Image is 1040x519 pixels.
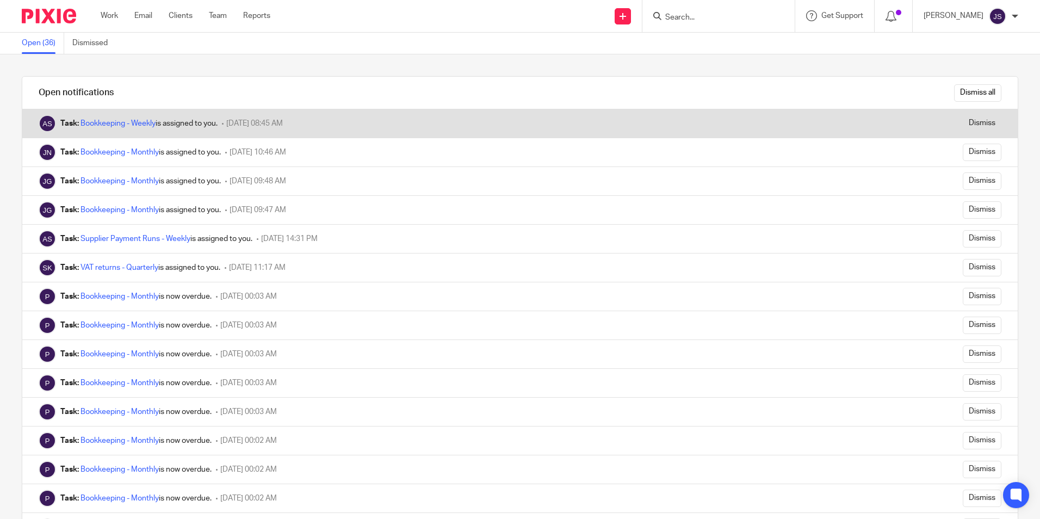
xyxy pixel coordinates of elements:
span: [DATE] 00:03 AM [220,322,277,329]
img: Pixie [22,9,76,23]
input: Dismiss [963,403,1001,421]
input: Dismiss [963,432,1001,449]
span: [DATE] 00:02 AM [220,437,277,444]
span: [DATE] 11:17 AM [229,264,286,271]
b: Task: [60,264,79,271]
a: Email [134,10,152,21]
a: Bookkeeping - Monthly [81,495,159,502]
span: Get Support [821,12,863,20]
a: Bookkeeping - Monthly [81,408,159,416]
div: is now overdue. [60,378,212,388]
img: Juanita Nam [39,144,56,161]
a: Bookkeeping - Monthly [81,379,159,387]
input: Search [664,13,762,23]
div: is assigned to you. [60,262,220,273]
b: Task: [60,379,79,387]
div: is assigned to you. [60,147,221,158]
div: is now overdue. [60,349,212,360]
b: Task: [60,466,79,473]
span: [DATE] 00:03 AM [220,350,277,358]
div: is now overdue. [60,291,212,302]
span: [DATE] 00:03 AM [220,408,277,416]
b: Task: [60,350,79,358]
a: Dismissed [72,33,116,54]
div: is assigned to you. [60,118,218,129]
input: Dismiss [963,259,1001,276]
div: is assigned to you. [60,233,252,244]
b: Task: [60,235,79,243]
input: Dismiss all [954,84,1001,102]
span: [DATE] 00:02 AM [220,495,277,502]
a: Bookkeeping - Monthly [81,177,159,185]
img: Pixie [39,490,56,507]
input: Dismiss [963,288,1001,305]
img: Pixie [39,317,56,334]
input: Dismiss [963,374,1001,392]
span: [DATE] 00:03 AM [220,293,277,300]
b: Task: [60,149,79,156]
span: [DATE] 08:45 AM [226,120,283,127]
a: Work [101,10,118,21]
input: Dismiss [963,461,1001,478]
b: Task: [60,120,79,127]
input: Dismiss [963,230,1001,248]
img: Jake Griffiths [39,172,56,190]
div: is now overdue. [60,320,212,331]
span: [DATE] 00:02 AM [220,466,277,473]
span: [DATE] 09:47 AM [230,206,286,214]
img: Pixie [39,288,56,305]
p: [PERSON_NAME] [924,10,983,21]
input: Dismiss [963,144,1001,161]
div: is assigned to you. [60,205,221,215]
span: [DATE] 00:03 AM [220,379,277,387]
input: Dismiss [963,345,1001,363]
h1: Open notifications [39,87,114,98]
a: Bookkeeping - Monthly [81,322,159,329]
a: Supplier Payment Runs - Weekly [81,235,190,243]
a: Bookkeeping - Monthly [81,437,159,444]
img: Pixie [39,461,56,478]
span: [DATE] 14:31 PM [261,235,318,243]
div: is now overdue. [60,493,212,504]
div: is now overdue. [60,435,212,446]
a: Bookkeeping - Monthly [81,293,159,300]
img: Jake Griffiths [39,201,56,219]
input: Dismiss [963,201,1001,219]
b: Task: [60,437,79,444]
input: Dismiss [963,115,1001,132]
img: Pixie [39,374,56,392]
a: Bookkeeping - Monthly [81,206,159,214]
a: Bookkeeping - Monthly [81,149,159,156]
b: Task: [60,408,79,416]
img: Pixie [39,403,56,421]
span: [DATE] 10:46 AM [230,149,286,156]
a: VAT returns - Quarterly [81,264,158,271]
img: Pixie [39,432,56,449]
input: Dismiss [963,172,1001,190]
a: Clients [169,10,193,21]
img: Sarah Kinsey [39,259,56,276]
a: Bookkeeping - Monthly [81,466,159,473]
img: Pixie [39,345,56,363]
b: Task: [60,206,79,214]
span: [DATE] 09:48 AM [230,177,286,185]
a: Reports [243,10,270,21]
a: Team [209,10,227,21]
b: Task: [60,322,79,329]
img: Amy Scaddan [39,230,56,248]
div: is assigned to you. [60,176,221,187]
img: Amy Scaddan [39,115,56,132]
input: Dismiss [963,490,1001,507]
a: Bookkeeping - Monthly [81,350,159,358]
img: svg%3E [989,8,1006,25]
b: Task: [60,177,79,185]
div: is now overdue. [60,464,212,475]
b: Task: [60,293,79,300]
b: Task: [60,495,79,502]
a: Bookkeeping - Weekly [81,120,156,127]
div: is now overdue. [60,406,212,417]
input: Dismiss [963,317,1001,334]
a: Open (36) [22,33,64,54]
